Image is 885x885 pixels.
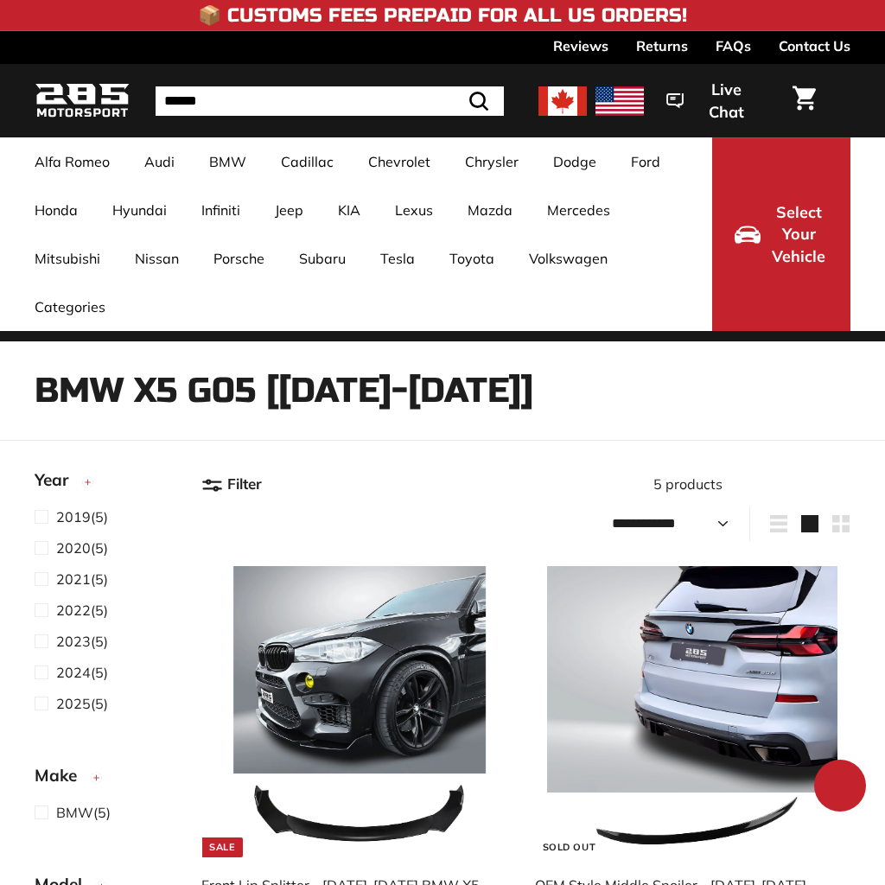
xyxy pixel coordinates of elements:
[202,837,242,857] div: Sale
[56,664,91,681] span: 2024
[192,137,264,186] a: BMW
[432,234,512,283] a: Toyota
[450,186,530,234] a: Mazda
[196,234,282,283] a: Porsche
[184,186,258,234] a: Infiniti
[95,186,184,234] a: Hyundai
[56,633,91,650] span: 2023
[536,837,602,857] div: Sold Out
[782,72,826,130] a: Cart
[536,137,614,186] a: Dodge
[779,31,850,60] a: Contact Us
[363,234,432,283] a: Tesla
[35,372,850,410] h1: BMW X5 G05 [[DATE]-[DATE]]
[198,5,687,26] h4: 📦 Customs Fees Prepaid for All US Orders!
[17,137,127,186] a: Alfa Romeo
[56,600,108,621] span: (5)
[17,283,123,331] a: Categories
[378,186,450,234] a: Lexus
[716,31,751,60] a: FAQs
[56,602,91,619] span: 2022
[56,539,91,557] span: 2020
[264,137,351,186] a: Cadillac
[56,569,108,589] span: (5)
[56,538,108,558] span: (5)
[282,234,363,283] a: Subaru
[17,234,118,283] a: Mitsubishi
[258,186,321,234] a: Jeep
[712,137,850,331] button: Select Your Vehicle
[809,760,871,816] inbox-online-store-chat: Shopify online store chat
[644,68,782,133] button: Live Chat
[156,86,504,116] input: Search
[56,506,108,527] span: (5)
[56,570,91,588] span: 2021
[127,137,192,186] a: Audi
[448,137,536,186] a: Chrysler
[56,662,108,683] span: (5)
[35,763,90,788] span: Make
[636,31,688,60] a: Returns
[56,695,91,712] span: 2025
[35,758,174,801] button: Make
[614,137,678,186] a: Ford
[351,137,448,186] a: Chevrolet
[56,631,108,652] span: (5)
[56,693,108,714] span: (5)
[692,79,760,123] span: Live Chat
[35,462,174,506] button: Year
[512,234,625,283] a: Volkswagen
[56,804,93,821] span: BMW
[530,186,627,234] a: Mercedes
[118,234,196,283] a: Nissan
[526,474,850,494] div: 5 products
[553,31,608,60] a: Reviews
[769,201,828,268] span: Select Your Vehicle
[17,186,95,234] a: Honda
[321,186,378,234] a: KIA
[56,802,111,823] span: (5)
[56,508,91,525] span: 2019
[35,468,81,493] span: Year
[201,462,262,506] button: Filter
[35,80,130,121] img: Logo_285_Motorsport_areodynamics_components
